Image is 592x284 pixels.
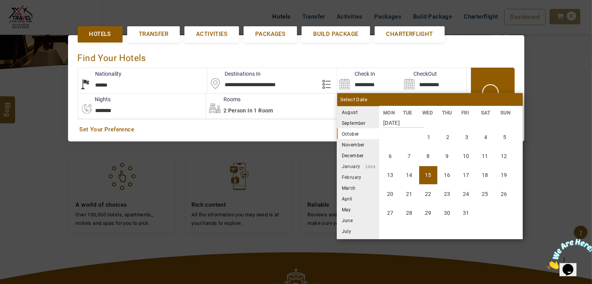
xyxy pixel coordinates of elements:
label: Check In [337,70,375,78]
li: January [337,161,379,172]
li: Wednesday, 8 October 2025 [419,147,437,165]
li: July [337,226,379,236]
li: August [337,107,379,117]
span: Activities [196,30,227,38]
span: 2 Person in 1 Room [223,107,273,114]
iframe: chat widget [544,236,592,272]
small: 2025 [358,111,412,115]
li: June [337,215,379,226]
li: MON [379,109,399,117]
li: Sunday, 26 October 2025 [495,185,513,203]
label: Rooms [206,95,241,103]
li: November [337,139,379,150]
li: October [337,128,379,139]
span: 1 [3,3,6,10]
li: Sunday, 12 October 2025 [495,147,513,165]
li: SAT [477,109,496,117]
li: Saturday, 18 October 2025 [476,166,494,184]
span: Hotels [89,30,111,38]
input: Search [402,68,466,93]
input: Search [337,68,402,93]
li: Friday, 31 October 2025 [457,204,475,222]
li: Friday, 3 October 2025 [458,128,476,146]
a: Hotels [78,26,123,42]
label: nights [78,95,111,103]
li: Saturday, 4 October 2025 [477,128,495,146]
a: Activities [184,26,239,42]
li: Wednesday, 22 October 2025 [419,185,437,203]
img: Chat attention grabber [3,3,51,34]
li: TUE [399,109,418,117]
span: Transfer [139,30,168,38]
a: Packages [244,26,297,42]
li: Tuesday, 7 October 2025 [400,147,418,165]
span: Charterflight [386,30,433,38]
li: FRI [457,109,477,117]
li: Wednesday, 29 October 2025 [419,204,437,222]
li: WED [418,109,438,117]
li: Thursday, 9 October 2025 [438,147,456,165]
li: Sunday, 19 October 2025 [495,166,513,184]
li: Friday, 24 October 2025 [457,185,475,203]
small: 2026 [360,165,376,169]
li: SUN [496,109,516,117]
strong: [DATE] [383,114,424,128]
li: September [337,117,379,128]
div: Find Your Hotels [78,45,515,68]
li: Thursday, 2 October 2025 [439,128,457,146]
li: Thursday, 30 October 2025 [438,204,456,222]
li: December [337,150,379,161]
li: Wednesday, 15 October 2025 [419,166,437,184]
label: Nationality [78,70,122,78]
li: Thursday, 23 October 2025 [438,185,456,203]
div: Select Date [337,93,523,106]
li: Friday, 10 October 2025 [457,147,475,165]
label: Destinations In [207,70,261,78]
a: Charterflight [375,26,445,42]
li: Monday, 6 October 2025 [381,147,399,165]
label: CheckOut [402,70,437,78]
a: Transfer [127,26,180,42]
li: April [337,193,379,204]
li: Tuesday, 28 October 2025 [400,204,418,222]
li: March [337,182,379,193]
li: Wednesday, 1 October 2025 [420,128,438,146]
li: Friday, 17 October 2025 [457,166,475,184]
span: Build Package [313,30,358,38]
a: Set Your Preference [80,126,513,134]
li: Monday, 27 October 2025 [381,204,399,222]
li: Monday, 13 October 2025 [381,166,399,184]
a: Build Package [302,26,370,42]
li: Tuesday, 14 October 2025 [400,166,418,184]
li: Saturday, 11 October 2025 [476,147,494,165]
li: Thursday, 16 October 2025 [438,166,456,184]
li: Sunday, 5 October 2025 [496,128,514,146]
li: THU [438,109,457,117]
li: Tuesday, 21 October 2025 [400,185,418,203]
li: May [337,204,379,215]
span: Packages [255,30,285,38]
li: Saturday, 25 October 2025 [476,185,494,203]
li: February [337,172,379,182]
li: Monday, 20 October 2025 [381,185,399,203]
